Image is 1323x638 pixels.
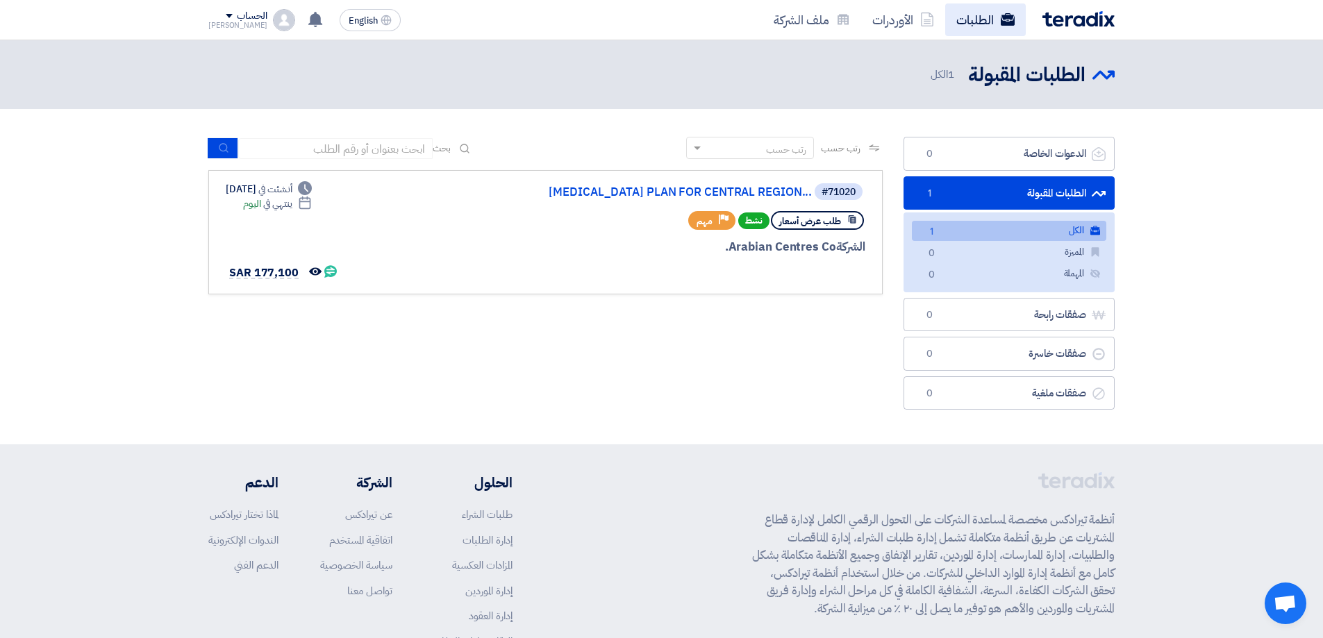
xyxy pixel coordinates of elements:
span: 0 [923,268,940,283]
li: الدعم [208,472,278,493]
a: [MEDICAL_DATA] PLAN FOR CENTRAL REGION... [534,186,812,199]
span: الشركة [836,238,866,255]
span: ينتهي في [263,196,292,211]
button: English [340,9,401,31]
span: SAR 177,100 [229,265,299,281]
span: English [349,16,378,26]
span: أنشئت في [258,182,292,196]
div: رتب حسب [766,142,806,157]
span: 0 [921,347,938,361]
div: Arabian Centres Co. [531,238,865,256]
a: عن تيرادكس [345,507,392,522]
a: صفقات ملغية0 [904,376,1115,410]
a: Open chat [1265,582,1306,624]
a: الطلبات المقبولة1 [904,176,1115,210]
a: صفقات خاسرة0 [904,337,1115,371]
span: رتب حسب [821,141,860,156]
a: لماذا تختار تيرادكس [210,507,278,522]
a: المهملة [912,264,1106,284]
a: الكل [912,221,1106,241]
a: تواصل معنا [347,583,392,598]
a: إدارة الطلبات [463,532,513,548]
span: طلب عرض أسعار [779,215,841,228]
div: #71020 [822,187,856,197]
span: 0 [921,387,938,401]
img: Teradix logo [1042,11,1115,27]
a: ملف الشركة [763,3,861,36]
a: المزادات العكسية [452,557,513,573]
span: 1 [923,225,940,240]
span: نشط [738,212,769,229]
a: صفقات رابحة0 [904,298,1115,332]
div: اليوم [243,196,312,211]
a: إدارة العقود [469,608,513,623]
a: الدعم الفني [234,557,278,573]
span: 1 [948,67,954,82]
h2: الطلبات المقبولة [968,62,1085,89]
a: طلبات الشراء [462,507,513,522]
span: مهم [697,215,713,228]
span: 0 [921,147,938,161]
a: الدعوات الخاصة0 [904,137,1115,171]
li: الحلول [434,472,513,493]
span: الكل [931,67,957,83]
p: أنظمة تيرادكس مخصصة لمساعدة الشركات على التحول الرقمي الكامل لإدارة قطاع المشتريات عن طريق أنظمة ... [752,511,1115,617]
div: [PERSON_NAME] [208,22,267,29]
a: المميزة [912,242,1106,262]
a: الأوردرات [861,3,945,36]
a: الطلبات [945,3,1026,36]
a: إدارة الموردين [465,583,513,598]
a: الندوات الإلكترونية [208,532,278,548]
span: 1 [921,187,938,201]
span: 0 [923,246,940,261]
div: [DATE] [226,182,312,196]
div: الحساب [237,10,267,22]
a: سياسة الخصوصية [320,557,392,573]
li: الشركة [320,472,392,493]
a: اتفاقية المستخدم [329,532,392,548]
input: ابحث بعنوان أو رقم الطلب [238,138,433,159]
span: 0 [921,308,938,322]
span: بحث [433,141,451,156]
img: profile_test.png [273,9,295,31]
